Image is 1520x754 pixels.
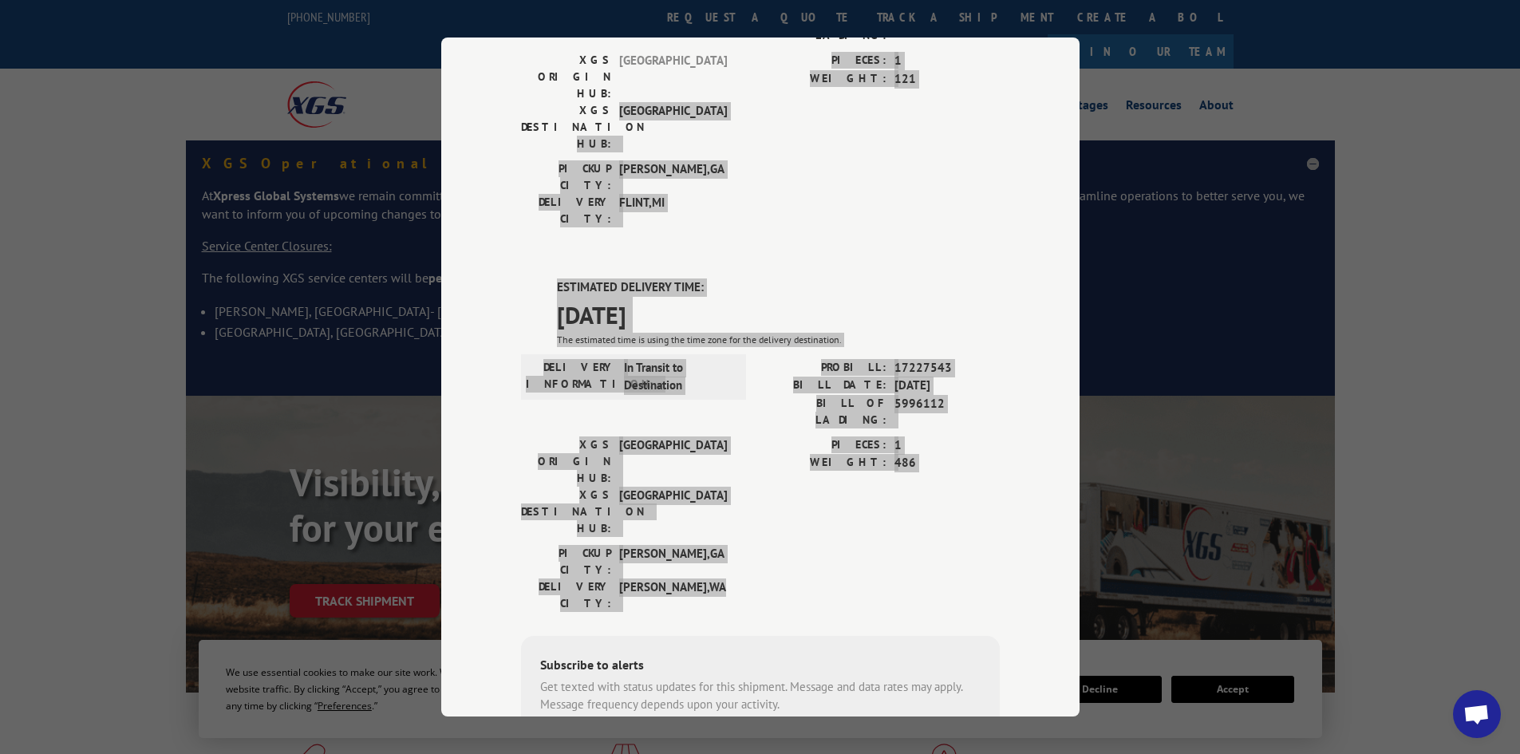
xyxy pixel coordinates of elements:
[619,160,727,194] span: [PERSON_NAME] , GA
[760,377,886,395] label: BILL DATE:
[557,297,1000,333] span: [DATE]
[894,395,1000,428] span: 5996112
[760,52,886,70] label: PIECES:
[760,395,886,428] label: BILL OF LADING:
[540,678,981,714] div: Get texted with status updates for this shipment. Message and data rates may apply. Message frequ...
[624,359,732,395] span: In Transit to Destination
[540,655,981,678] div: Subscribe to alerts
[521,102,611,152] label: XGS DESTINATION HUB:
[619,52,727,102] span: [GEOGRAPHIC_DATA]
[894,70,1000,89] span: 121
[521,487,611,537] label: XGS DESTINATION HUB:
[894,377,1000,395] span: [DATE]
[619,194,727,227] span: FLINT , MI
[894,454,1000,472] span: 486
[619,102,727,152] span: [GEOGRAPHIC_DATA]
[521,52,611,102] label: XGS ORIGIN HUB:
[557,333,1000,347] div: The estimated time is using the time zone for the delivery destination.
[1453,690,1501,738] a: Open chat
[521,194,611,227] label: DELIVERY CITY:
[760,454,886,472] label: WEIGHT:
[760,70,886,89] label: WEIGHT:
[894,359,1000,377] span: 17227543
[521,436,611,487] label: XGS ORIGIN HUB:
[521,578,611,612] label: DELIVERY CITY:
[619,487,727,537] span: [GEOGRAPHIC_DATA]
[526,359,616,395] label: DELIVERY INFORMATION:
[619,436,727,487] span: [GEOGRAPHIC_DATA]
[521,545,611,578] label: PICKUP CITY:
[619,578,727,612] span: [PERSON_NAME] , WA
[760,359,886,377] label: PROBILL:
[557,278,1000,297] label: ESTIMATED DELIVERY TIME:
[760,436,886,455] label: PIECES:
[894,52,1000,70] span: 1
[521,160,611,194] label: PICKUP CITY:
[619,545,727,578] span: [PERSON_NAME] , GA
[894,436,1000,455] span: 1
